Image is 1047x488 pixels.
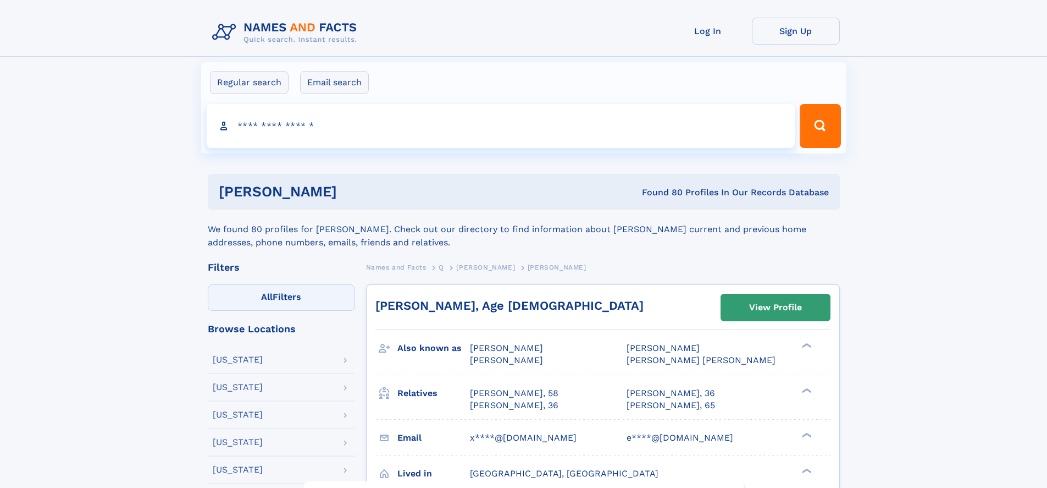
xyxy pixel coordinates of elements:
div: ❯ [799,387,812,394]
div: [US_STATE] [213,465,263,474]
div: View Profile [749,295,802,320]
a: [PERSON_NAME] [456,260,515,274]
span: [PERSON_NAME] [528,264,586,271]
label: Email search [300,71,369,94]
a: [PERSON_NAME], 65 [627,399,715,412]
h3: Also known as [397,339,470,358]
a: [PERSON_NAME], 58 [470,387,558,399]
div: [US_STATE] [213,410,263,419]
div: ❯ [799,342,812,349]
h3: Email [397,429,470,447]
span: [GEOGRAPHIC_DATA], [GEOGRAPHIC_DATA] [470,468,658,479]
input: search input [207,104,795,148]
div: Browse Locations [208,324,355,334]
a: Q [439,260,444,274]
a: Names and Facts [366,260,426,274]
span: [PERSON_NAME] [456,264,515,271]
div: [US_STATE] [213,355,263,364]
span: [PERSON_NAME] [PERSON_NAME] [627,355,775,365]
h3: Relatives [397,384,470,403]
span: All [261,292,273,302]
div: ❯ [799,467,812,474]
a: [PERSON_NAME], 36 [627,387,715,399]
a: Log In [664,18,752,45]
label: Regular search [210,71,289,94]
span: [PERSON_NAME] [627,343,700,353]
span: [PERSON_NAME] [470,343,543,353]
span: [PERSON_NAME] [470,355,543,365]
a: [PERSON_NAME], Age [DEMOGRAPHIC_DATA] [375,299,644,312]
h3: Lived in [397,464,470,483]
a: View Profile [721,294,830,321]
div: Found 80 Profiles In Our Records Database [489,187,829,199]
span: Q [439,264,444,271]
button: Search Button [800,104,840,148]
div: Filters [208,262,355,272]
div: [US_STATE] [213,438,263,447]
a: Sign Up [752,18,840,45]
img: Logo Names and Facts [208,18,366,47]
div: We found 80 profiles for [PERSON_NAME]. Check out our directory to find information about [PERSON... [208,210,840,249]
h1: [PERSON_NAME] [219,185,490,199]
div: ❯ [799,431,812,438]
div: [US_STATE] [213,383,263,392]
a: [PERSON_NAME], 36 [470,399,558,412]
label: Filters [208,284,355,311]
